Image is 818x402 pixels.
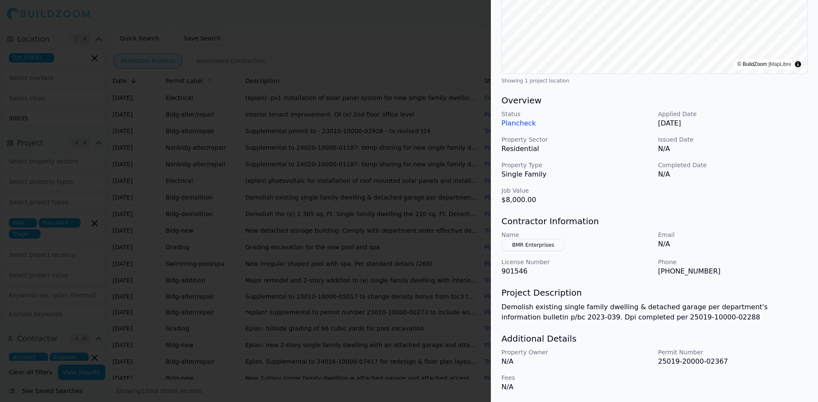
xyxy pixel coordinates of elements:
[501,118,651,128] p: Plancheck
[658,118,808,128] p: [DATE]
[770,61,791,67] a: MapLibre
[658,135,808,144] p: Issued Date
[658,258,808,266] p: Phone
[501,215,808,227] h3: Contractor Information
[658,348,808,356] p: Permit Number
[501,287,808,299] h3: Project Description
[658,356,808,367] p: 25019-20000-02367
[501,333,808,345] h3: Additional Details
[737,60,791,68] div: © BuildZoom |
[501,348,651,356] p: Property Owner
[501,302,808,322] p: Demolish existing single family dwelling & detached garage per department's information bulletin ...
[501,110,651,118] p: Status
[501,135,651,144] p: Property Sector
[501,258,651,266] p: License Number
[501,195,651,205] p: $8,000.00
[501,266,651,277] p: 901546
[658,266,808,277] p: [PHONE_NUMBER]
[501,382,651,392] p: N/A
[501,77,808,84] div: Showing 1 project location
[501,231,651,239] p: Name
[658,144,808,154] p: N/A
[501,186,651,195] p: Job Value
[501,169,651,180] p: Single Family
[658,239,808,249] p: N/A
[658,231,808,239] p: Email
[501,161,651,169] p: Property Type
[501,239,565,251] button: BMR Enterprises
[501,373,651,382] p: Fees
[501,94,808,106] h3: Overview
[501,144,651,154] p: Residential
[501,356,651,367] p: N/A
[658,169,808,180] p: N/A
[658,161,808,169] p: Completed Date
[793,59,803,69] summary: Toggle attribution
[658,110,808,118] p: Applied Date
